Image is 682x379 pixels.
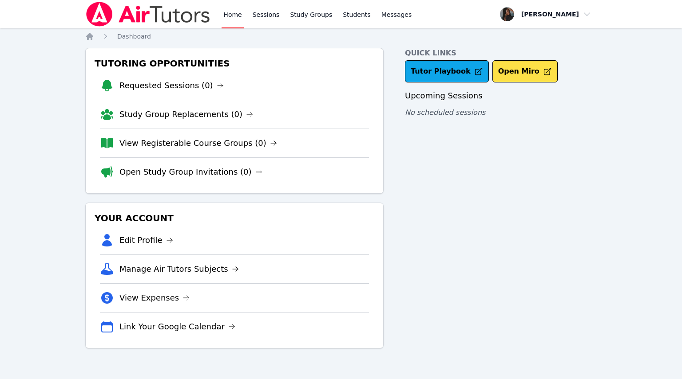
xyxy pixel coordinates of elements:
[119,166,262,178] a: Open Study Group Invitations (0)
[119,292,190,304] a: View Expenses
[85,2,211,27] img: Air Tutors
[93,55,376,71] h3: Tutoring Opportunities
[405,108,485,117] span: No scheduled sessions
[93,210,376,226] h3: Your Account
[492,60,558,82] button: Open Miro
[405,48,597,59] h4: Quick Links
[119,234,173,246] a: Edit Profile
[117,33,151,40] span: Dashboard
[85,32,597,41] nav: Breadcrumb
[119,320,235,333] a: Link Your Google Calendar
[119,79,224,92] a: Requested Sessions (0)
[405,60,489,82] a: Tutor Playbook
[119,137,277,149] a: View Registerable Course Groups (0)
[405,90,597,102] h3: Upcoming Sessions
[119,108,253,121] a: Study Group Replacements (0)
[119,263,239,275] a: Manage Air Tutors Subjects
[117,32,151,41] a: Dashboard
[381,10,412,19] span: Messages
